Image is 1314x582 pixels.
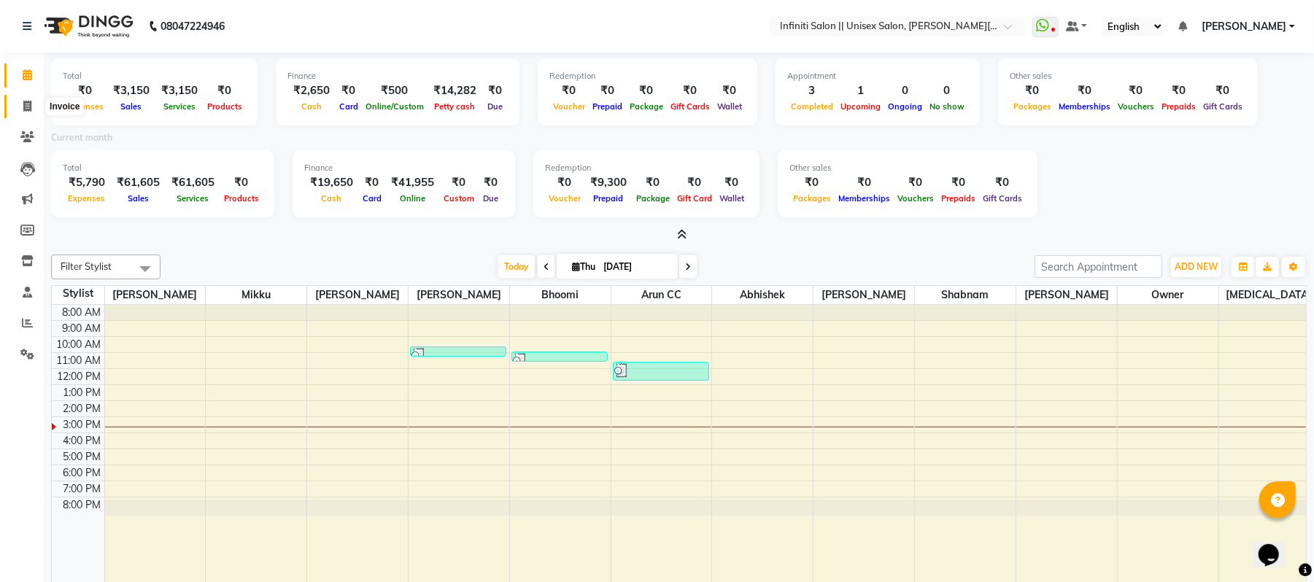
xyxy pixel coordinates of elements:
span: Prepaids [938,193,979,203]
span: Abhishek [712,286,813,304]
span: Services [174,193,213,203]
div: 0 [884,82,926,99]
div: Invoice [46,98,83,116]
span: Wallet [714,101,746,112]
span: Today [498,255,535,278]
span: Package [633,193,673,203]
div: Total [63,70,246,82]
div: ₹0 [716,174,748,191]
span: Wallet [716,193,748,203]
div: Appointment [787,70,968,82]
div: ₹0 [1158,82,1199,99]
div: 1:00 PM [61,385,104,400]
div: ₹0 [589,82,626,99]
div: 3 [787,82,837,99]
div: Redemption [545,162,748,174]
span: Products [220,193,263,203]
div: Stylist [52,286,104,301]
span: [PERSON_NAME] [105,286,206,304]
div: 2:00 PM [61,401,104,416]
div: ₹61,605 [111,174,166,191]
div: ₹0 [938,174,979,191]
div: ₹0 [894,174,938,191]
span: Filter Stylist [61,260,112,272]
div: ₹0 [482,82,508,99]
span: Owner [1118,286,1218,304]
div: ₹0 [1114,82,1158,99]
span: ADD NEW [1175,261,1218,272]
span: Card [336,101,362,112]
div: 1 [837,82,884,99]
div: 0 [926,82,968,99]
div: Total [63,162,263,174]
div: ₹41,955 [385,174,440,191]
span: Prepaids [1158,101,1199,112]
div: ₹0 [673,174,716,191]
div: 9:00 AM [60,321,104,336]
span: Package [626,101,667,112]
span: Services [160,101,199,112]
div: ₹0 [63,82,107,99]
div: ₹0 [714,82,746,99]
div: ₹0 [204,82,246,99]
span: Thu [568,261,599,272]
span: Mikku [206,286,306,304]
div: 5:00 PM [61,449,104,465]
span: Gift Cards [979,193,1026,203]
div: ₹61,605 [166,174,220,191]
div: ₹0 [667,82,714,99]
div: ₹0 [336,82,362,99]
span: Petty cash [431,101,479,112]
div: ₹2,650 [287,82,336,99]
span: Arun CC [611,286,712,304]
span: [PERSON_NAME] [307,286,408,304]
span: Due [479,193,502,203]
div: 12:00 PM [55,369,104,384]
div: ₹0 [549,82,589,99]
span: Completed [787,101,837,112]
span: Sales [124,193,152,203]
span: [PERSON_NAME] [813,286,914,304]
span: No show [926,101,968,112]
input: 2025-09-04 [599,256,672,278]
div: [PERSON_NAME], TK04, 10:55 AM-11:15 AM, Eyebrow+Upperlip Threading [512,352,607,361]
div: 8:00 PM [61,497,104,513]
span: Custom [440,193,478,203]
div: ₹0 [633,174,673,191]
span: Memberships [1055,101,1114,112]
span: Memberships [835,193,894,203]
b: 08047224946 [161,6,225,47]
div: 3:00 PM [61,417,104,432]
span: Cash [298,101,325,112]
div: Finance [304,162,503,174]
div: Redemption [549,70,746,82]
span: [PERSON_NAME] [1202,19,1286,34]
span: Prepaid [590,193,627,203]
div: Other sales [1010,70,1246,82]
div: ₹9,300 [584,174,633,191]
div: ₹19,650 [304,174,359,191]
div: ₹500 [362,82,428,99]
span: Upcoming [837,101,884,112]
div: 4:00 PM [61,433,104,449]
span: Cash [318,193,346,203]
span: Online [396,193,429,203]
span: Ongoing [884,101,926,112]
img: logo [37,6,137,47]
div: 11:00 AM [54,353,104,368]
div: ₹5,790 [63,174,111,191]
input: Search Appointment [1035,255,1162,278]
span: Shabnam [915,286,1016,304]
span: Products [204,101,246,112]
span: Vouchers [1114,101,1158,112]
div: ₹0 [626,82,667,99]
div: 10:00 AM [54,337,104,352]
span: Sales [117,101,146,112]
span: Gift Cards [667,101,714,112]
span: Gift Card [673,193,716,203]
div: ₹14,282 [428,82,482,99]
div: ₹0 [789,174,835,191]
span: Packages [789,193,835,203]
div: ₹0 [1199,82,1246,99]
span: Due [484,101,506,112]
